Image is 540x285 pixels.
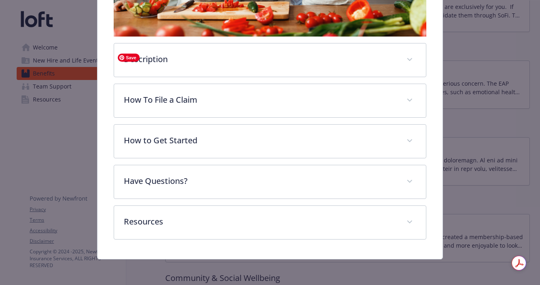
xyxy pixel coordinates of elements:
div: How to Get Started [114,125,426,158]
p: Have Questions? [124,175,396,187]
span: Save [118,54,140,62]
div: Description [114,43,426,77]
div: Have Questions? [114,165,426,199]
p: How To File a Claim [124,94,396,106]
div: Resources [114,206,426,239]
p: Description [124,53,396,65]
p: How to Get Started [124,134,396,147]
p: Resources [124,216,396,228]
div: How To File a Claim [114,84,426,117]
